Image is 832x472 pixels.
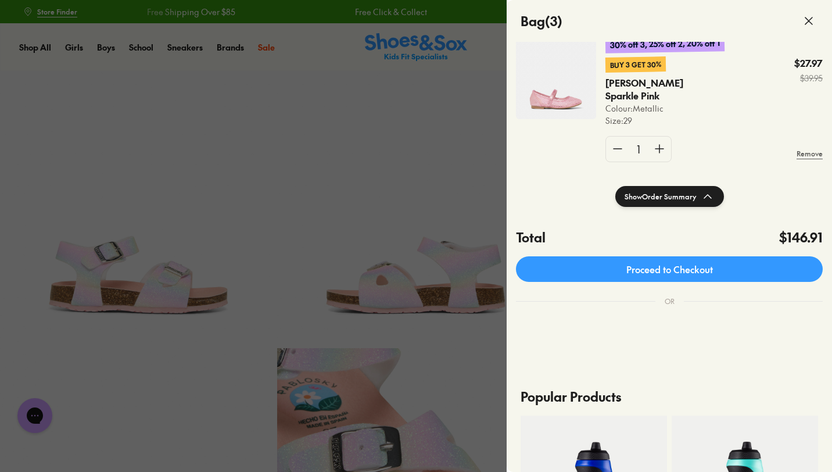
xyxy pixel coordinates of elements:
h4: $146.91 [779,228,823,247]
button: Gorgias live chat [6,4,41,39]
a: Proceed to Checkout [516,256,823,282]
h4: Bag ( 3 ) [521,12,562,31]
p: 30% off 3, 25% off 2, 20% off 1 [605,34,725,53]
p: Popular Products [521,378,818,416]
p: Size : 29 [605,115,740,127]
h4: Total [516,228,546,247]
p: $27.97 [794,57,823,70]
s: $39.95 [794,72,823,84]
img: 4-563403.jpg [516,35,596,119]
p: Colour: Metallic [605,102,740,115]
p: Buy 3 Get 30% [605,56,666,73]
div: OR [655,287,684,316]
p: [PERSON_NAME] Sparkle Pink [605,77,713,102]
button: ShowOrder Summary [615,186,724,207]
div: 1 [629,137,648,162]
iframe: PayPal-paypal [516,330,823,361]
